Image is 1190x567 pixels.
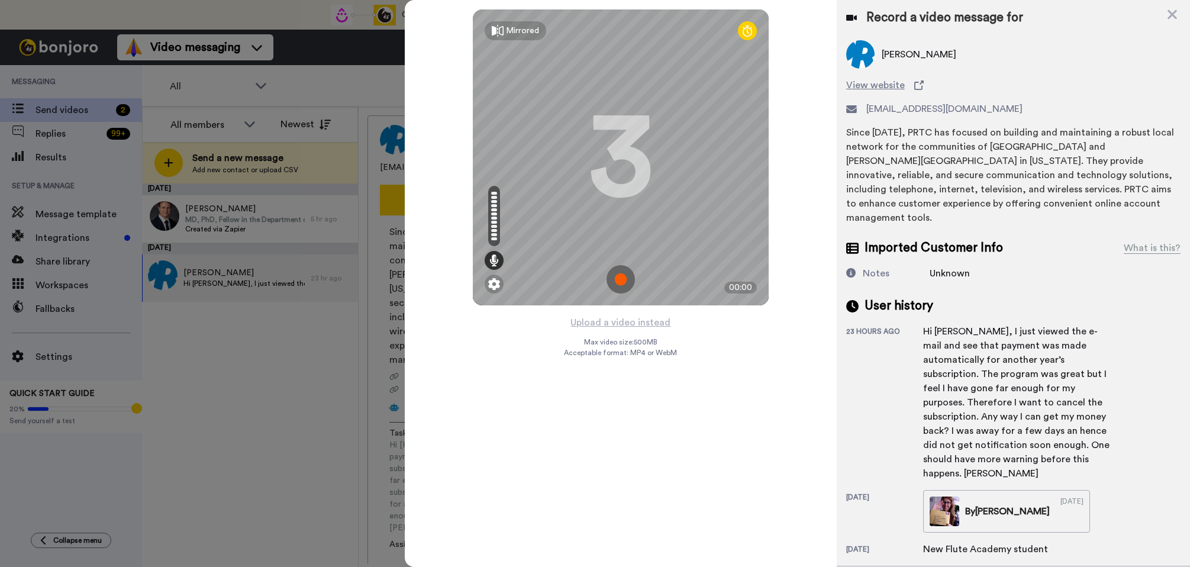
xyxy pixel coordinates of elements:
div: 3 [588,113,653,202]
img: ic_record_start.svg [607,265,635,294]
span: Acceptable format: MP4 or WebM [564,348,677,357]
div: By [PERSON_NAME] [965,504,1050,518]
div: Since [DATE], PRTC has focused on building and maintaining a robust local network for the communi... [846,125,1181,225]
div: Notes [863,266,889,281]
div: [DATE] [846,545,923,556]
a: By[PERSON_NAME][DATE] [923,490,1090,533]
div: [DATE] [846,492,923,533]
div: New Flute Academy student [923,542,1048,556]
div: 23 hours ago [846,327,923,481]
span: [EMAIL_ADDRESS][DOMAIN_NAME] [866,102,1023,116]
img: ic_gear.svg [488,278,500,290]
span: Max video size: 500 MB [584,337,657,347]
div: 00:00 [724,282,757,294]
div: What is this? [1124,241,1181,255]
span: User history [865,297,933,315]
div: [DATE] [1060,497,1083,526]
div: Hi [PERSON_NAME], I just viewed the e-mail and see that payment was made automatically for anothe... [923,324,1112,481]
img: 11920388-e4e0-4117-a02a-4f2c015e1df5-thumb.jpg [930,497,959,526]
span: Unknown [930,269,970,278]
span: Imported Customer Info [865,239,1003,257]
button: Upload a video instead [567,315,674,330]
